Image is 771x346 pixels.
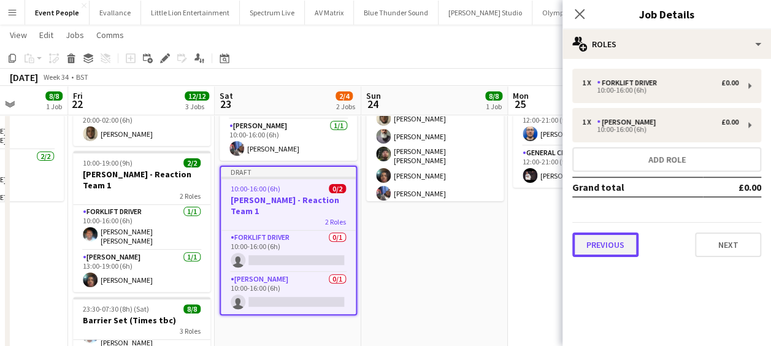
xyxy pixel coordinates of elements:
[439,1,532,25] button: [PERSON_NAME] Studio
[582,79,597,87] div: 1 x
[329,184,346,193] span: 0/2
[220,90,233,101] span: Sat
[336,102,355,111] div: 2 Jobs
[572,147,761,172] button: Add role
[325,217,346,226] span: 2 Roles
[562,6,771,22] h3: Job Details
[90,1,141,25] button: Evallance
[73,169,210,191] h3: [PERSON_NAME] - Reaction Team 1
[73,151,210,292] app-job-card: 10:00-19:00 (9h)2/2[PERSON_NAME] - Reaction Team 12 RolesForklift Driver1/110:00-16:00 (6h)[PERSO...
[83,158,132,167] span: 10:00-19:00 (9h)
[572,177,703,197] td: Grand total
[45,91,63,101] span: 8/8
[336,91,353,101] span: 2/4
[221,272,356,314] app-card-role: [PERSON_NAME]0/110:00-16:00 (6h)
[221,194,356,217] h3: [PERSON_NAME] - Reaction Team 1
[185,102,209,111] div: 3 Jobs
[61,27,89,43] a: Jobs
[220,119,357,161] app-card-role: [PERSON_NAME]1/110:00-16:00 (6h)[PERSON_NAME]
[582,126,738,133] div: 10:00-16:00 (6h)
[180,191,201,201] span: 2 Roles
[231,184,280,193] span: 10:00-16:00 (6h)
[721,118,738,126] div: £0.00
[486,102,502,111] div: 1 Job
[703,177,761,197] td: £0.00
[582,118,597,126] div: 1 x
[34,27,58,43] a: Edit
[73,205,210,250] app-card-role: Forklift Driver1/110:00-16:00 (6h)[PERSON_NAME] [PERSON_NAME]
[597,79,662,87] div: Forklift Driver
[366,90,381,101] span: Sun
[39,29,53,40] span: Edit
[221,167,356,177] div: Draft
[83,304,149,313] span: 23:30-07:30 (8h) (Sat)
[218,97,233,111] span: 23
[25,1,90,25] button: Event People
[66,29,84,40] span: Jobs
[240,1,305,25] button: Spectrum Live
[513,104,650,146] app-card-role: Forklift Driver1/112:00-21:00 (9h)[PERSON_NAME]
[183,304,201,313] span: 8/8
[354,1,439,25] button: Blue Thunder Sound
[513,90,529,101] span: Mon
[180,326,201,336] span: 3 Roles
[511,97,529,111] span: 25
[10,29,27,40] span: View
[721,79,738,87] div: £0.00
[73,250,210,292] app-card-role: [PERSON_NAME]1/113:00-19:00 (6h)[PERSON_NAME]
[305,1,354,25] button: AV Matrix
[532,1,605,25] button: Olympus Express
[366,71,504,206] app-card-role: General Crew6/608:00-16:00 (8h)[PERSON_NAME][PERSON_NAME][PERSON_NAME][PERSON_NAME] [PERSON_NAME]...
[695,233,761,257] button: Next
[364,97,381,111] span: 24
[221,231,356,272] app-card-role: Forklift Driver0/110:00-16:00 (6h)
[572,233,639,257] button: Previous
[76,72,88,82] div: BST
[73,315,210,326] h3: Barrier Set (Times tbc)
[10,71,38,83] div: [DATE]
[96,29,124,40] span: Comms
[73,90,83,101] span: Fri
[5,27,32,43] a: View
[183,158,201,167] span: 2/2
[141,1,240,25] button: Little Lion Entertainment
[185,91,209,101] span: 12/12
[562,29,771,59] div: Roles
[220,166,357,315] app-job-card: Draft10:00-16:00 (6h)0/2[PERSON_NAME] - Reaction Team 12 RolesForklift Driver0/110:00-16:00 (6h) ...
[582,87,738,93] div: 10:00-16:00 (6h)
[91,27,129,43] a: Comms
[40,72,71,82] span: Week 34
[73,104,210,146] app-card-role: [PERSON_NAME]1/120:00-02:00 (6h)[PERSON_NAME]
[513,146,650,188] app-card-role: General Crew1/112:00-21:00 (9h)[PERSON_NAME]
[71,97,83,111] span: 22
[597,118,661,126] div: [PERSON_NAME]
[46,102,62,111] div: 1 Job
[485,91,502,101] span: 8/8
